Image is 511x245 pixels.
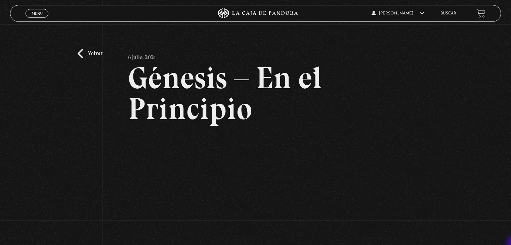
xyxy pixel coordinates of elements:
span: Cerrar [29,17,45,21]
span: [PERSON_NAME] [372,11,424,15]
p: 6 julio, 2021 [128,49,156,62]
h2: Génesis – En el Principio [128,62,383,124]
span: Menu [32,11,43,15]
a: Buscar [440,11,456,15]
a: View your shopping cart [476,9,485,18]
a: Volver [78,49,102,58]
